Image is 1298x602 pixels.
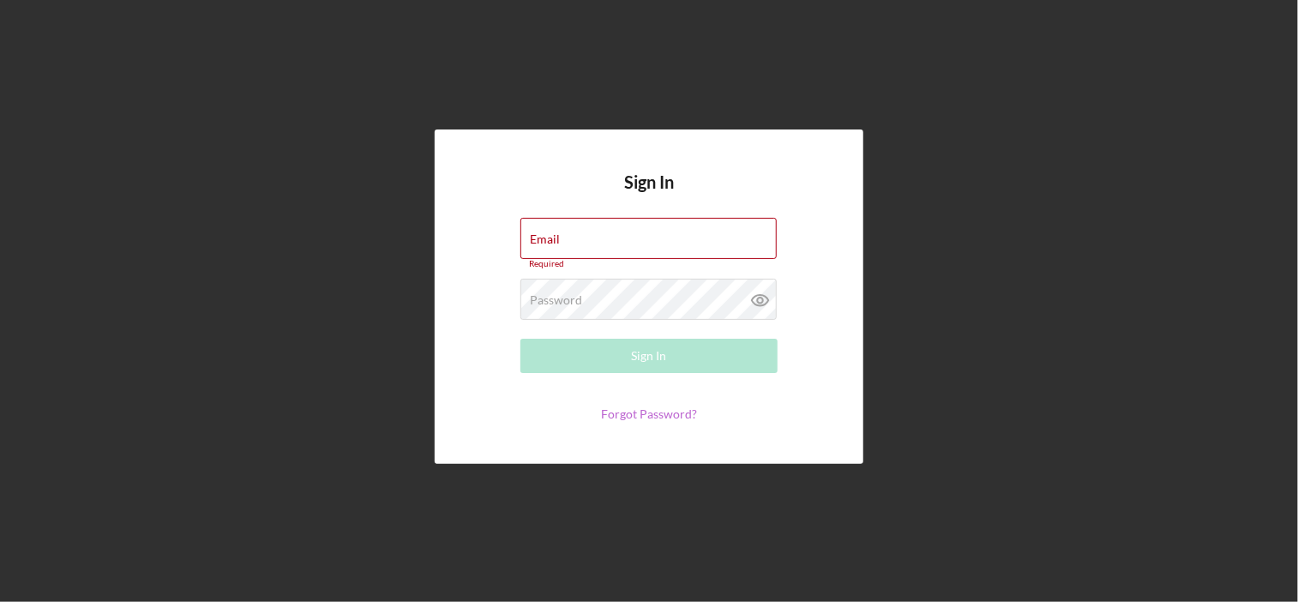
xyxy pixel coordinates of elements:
button: Sign In [520,339,778,373]
a: Forgot Password? [601,406,697,421]
h4: Sign In [624,172,674,218]
div: Required [520,259,778,269]
div: Sign In [632,339,667,373]
label: Password [530,293,582,307]
label: Email [530,232,560,246]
